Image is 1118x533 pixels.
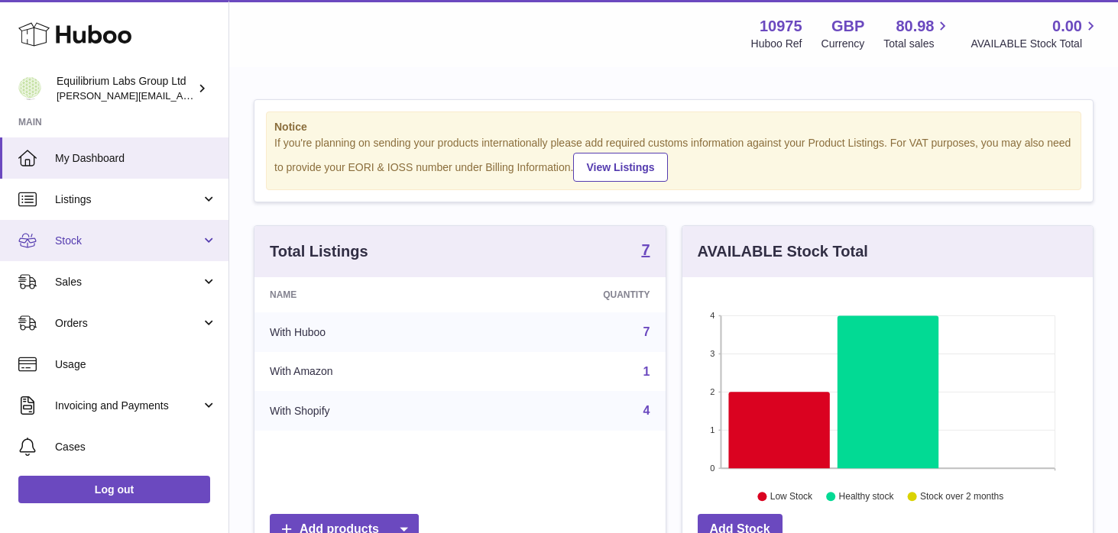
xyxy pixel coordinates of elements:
text: Healthy stock [838,491,894,502]
a: 4 [643,404,650,417]
span: AVAILABLE Stock Total [971,37,1100,51]
a: Log out [18,476,210,503]
img: h.woodrow@theliverclinic.com [18,77,41,100]
th: Quantity [479,277,665,312]
a: 1 [643,365,650,378]
a: 80.98 Total sales [883,16,951,51]
div: If you're planning on sending your products internationally please add required customs informati... [274,136,1073,182]
div: Huboo Ref [751,37,802,51]
span: Orders [55,316,201,331]
span: My Dashboard [55,151,217,166]
h3: AVAILABLE Stock Total [698,241,868,262]
span: [PERSON_NAME][EMAIL_ADDRESS][DOMAIN_NAME] [57,89,306,102]
span: Invoicing and Payments [55,399,201,413]
th: Name [254,277,479,312]
text: 0 [710,464,715,473]
text: 4 [710,311,715,320]
div: Currency [821,37,865,51]
text: 2 [710,387,715,396]
td: With Huboo [254,312,479,352]
span: Listings [55,192,201,207]
td: With Shopify [254,391,479,431]
span: Stock [55,234,201,248]
a: View Listings [573,153,667,182]
text: Stock over 2 months [920,491,1003,502]
span: 80.98 [896,16,934,37]
div: Equilibrium Labs Group Ltd [57,74,194,103]
span: Usage [55,357,217,372]
a: 7 [643,325,650,338]
span: 0.00 [1052,16,1082,37]
span: Cases [55,440,217,454]
td: With Amazon [254,352,479,392]
a: 7 [641,242,650,260]
text: 1 [710,425,715,434]
span: Total sales [883,37,951,51]
strong: GBP [831,16,864,37]
a: 0.00 AVAILABLE Stock Total [971,16,1100,51]
text: Low Stock [770,491,812,502]
strong: Notice [274,120,1073,134]
strong: 10975 [760,16,802,37]
span: Sales [55,275,201,289]
strong: 7 [641,242,650,257]
h3: Total Listings [270,241,368,262]
text: 3 [710,349,715,358]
